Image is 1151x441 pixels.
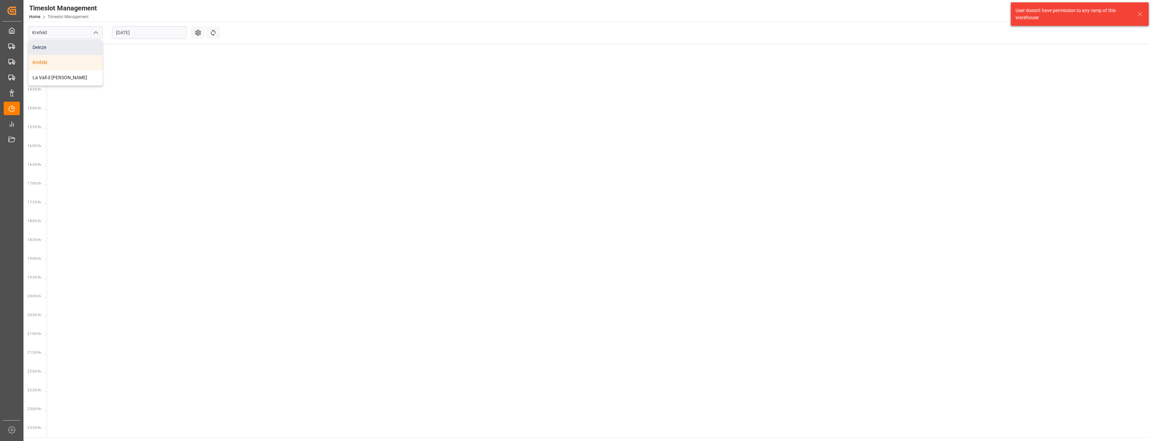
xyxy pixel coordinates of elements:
input: DD.MM.YYYY [112,26,186,39]
span: 20:30 Hr [28,313,41,317]
span: 14:00 Hr [28,69,41,72]
span: 15:00 Hr [28,106,41,110]
span: 19:30 Hr [28,276,41,279]
span: 16:30 Hr [28,163,41,166]
span: 23:30 Hr [28,426,41,430]
span: 19:00 Hr [28,257,41,260]
div: User doesn't have permission to any ramp of this warehouse [1016,7,1131,21]
span: 15:30 Hr [28,125,41,129]
div: Deinze [29,40,102,55]
span: 21:30 Hr [28,351,41,354]
span: 21:00 Hr [28,332,41,336]
span: 18:30 Hr [28,238,41,242]
span: 17:30 Hr [28,200,41,204]
div: Krefeld [29,55,102,70]
div: Timeslot Management [29,3,97,13]
span: 17:00 Hr [28,182,41,185]
input: Type to search/select [28,26,103,39]
span: 22:00 Hr [28,370,41,373]
span: 14:30 Hr [28,88,41,91]
span: 22:30 Hr [28,388,41,392]
span: 13:30 Hr [28,50,41,54]
span: 23:00 Hr [28,407,41,411]
a: Home [29,14,40,19]
button: close menu [90,28,100,38]
div: La Vall d [PERSON_NAME] [29,70,102,85]
span: 16:00 Hr [28,144,41,148]
span: 18:00 Hr [28,219,41,223]
span: 20:00 Hr [28,294,41,298]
